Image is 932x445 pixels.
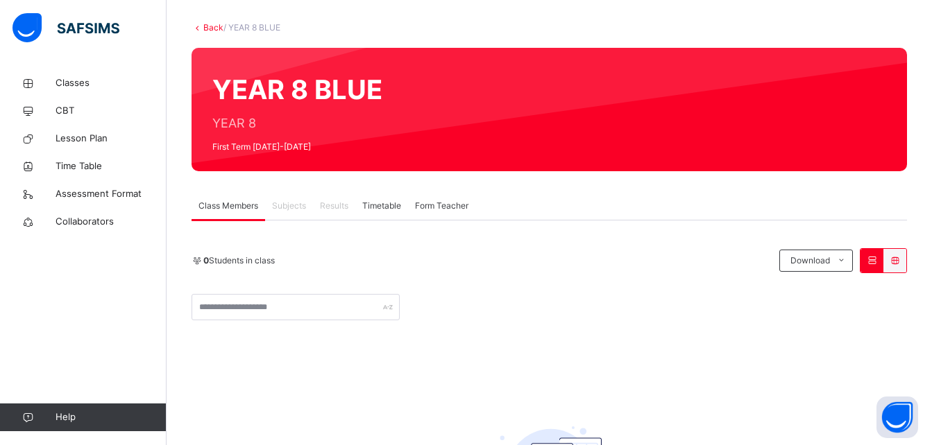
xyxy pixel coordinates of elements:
img: safsims [12,13,119,42]
span: Students in class [203,254,275,267]
b: 0 [203,255,209,265]
span: Help [56,410,166,424]
button: Open asap [876,396,918,438]
span: CBT [56,104,167,118]
span: Lesson Plan [56,132,167,146]
span: Class Members [198,200,258,212]
a: Back [203,22,223,33]
span: Subjects [272,200,306,212]
span: Form Teacher [415,200,468,212]
span: Assessment Format [56,187,167,201]
span: Classes [56,76,167,90]
span: Timetable [362,200,401,212]
span: Download [790,254,830,267]
span: / YEAR 8 BLUE [223,22,280,33]
span: Collaborators [56,215,167,229]
span: Time Table [56,159,167,173]
span: Results [320,200,348,212]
